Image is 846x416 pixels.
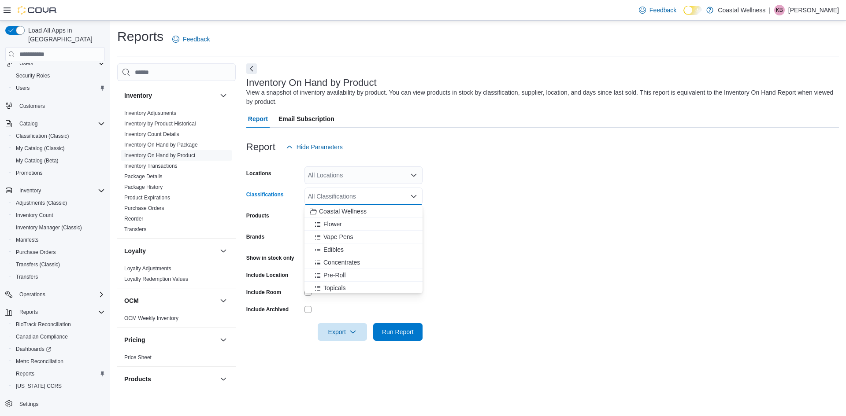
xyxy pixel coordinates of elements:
[2,57,108,70] button: Users
[16,224,82,231] span: Inventory Manager (Classic)
[9,234,108,246] button: Manifests
[246,170,271,177] label: Locations
[278,110,334,128] span: Email Subscription
[9,318,108,331] button: BioTrack Reconciliation
[373,323,423,341] button: Run Report
[9,258,108,271] button: Transfers (Classic)
[769,5,771,15] p: |
[246,88,835,107] div: View a snapshot of inventory availability by product. You can view products in stock by classific...
[19,309,38,316] span: Reports
[323,271,346,280] span: Pre-Roll
[12,272,41,282] a: Transfers
[124,195,170,201] a: Product Expirations
[304,205,423,218] button: Coastal Wellness
[12,210,57,221] a: Inventory Count
[124,247,146,255] h3: Loyalty
[12,198,70,208] a: Adjustments (Classic)
[16,383,62,390] span: [US_STATE] CCRS
[9,331,108,343] button: Canadian Compliance
[16,145,65,152] span: My Catalog (Classic)
[16,58,37,69] button: Users
[12,143,68,154] a: My Catalog (Classic)
[124,265,171,272] span: Loyalty Adjustments
[16,346,51,353] span: Dashboards
[124,184,163,190] a: Package History
[218,295,229,306] button: OCM
[124,375,216,383] button: Products
[12,356,105,367] span: Metrc Reconciliation
[9,355,108,368] button: Metrc Reconciliation
[124,335,216,344] button: Pricing
[19,291,45,298] span: Operations
[25,26,105,44] span: Load All Apps in [GEOGRAPHIC_DATA]
[318,323,367,341] button: Export
[16,199,67,206] span: Adjustments (Classic)
[9,221,108,234] button: Inventory Manager (Classic)
[16,333,68,340] span: Canadian Compliance
[117,391,236,416] div: Products
[12,131,73,141] a: Classification (Classic)
[12,247,59,258] a: Purchase Orders
[117,263,236,288] div: Loyalty
[323,220,342,228] span: Flower
[9,209,108,221] button: Inventory Count
[124,194,170,201] span: Product Expirations
[124,173,163,180] span: Package Details
[12,83,33,93] a: Users
[117,313,236,327] div: OCM
[16,133,69,140] span: Classification (Classic)
[304,256,423,269] button: Concentrates
[12,319,105,330] span: BioTrack Reconciliation
[9,368,108,380] button: Reports
[12,168,46,178] a: Promotions
[304,243,423,256] button: Edibles
[16,398,105,409] span: Settings
[19,401,38,408] span: Settings
[12,381,65,391] a: [US_STATE] CCRS
[124,216,143,222] a: Reorder
[246,254,294,261] label: Show in stock only
[2,99,108,112] button: Customers
[124,184,163,191] span: Package History
[9,380,108,392] button: [US_STATE] CCRS
[16,261,60,268] span: Transfers (Classic)
[9,343,108,355] a: Dashboards
[246,272,288,279] label: Include Location
[12,247,105,258] span: Purchase Orders
[124,354,152,361] span: Price Sheet
[12,143,105,154] span: My Catalog (Classic)
[124,335,145,344] h3: Pricing
[12,356,67,367] a: Metrc Reconciliation
[12,70,53,81] a: Security Roles
[2,118,108,130] button: Catalog
[776,5,783,15] span: KB
[124,110,176,116] a: Inventory Adjustments
[117,352,236,366] div: Pricing
[124,162,178,169] span: Inventory Transactions
[774,5,785,15] div: Kat Burkhalter
[218,374,229,384] button: Products
[16,169,43,177] span: Promotions
[218,335,229,345] button: Pricing
[304,269,423,282] button: Pre-Roll
[16,307,105,317] span: Reports
[124,296,216,305] button: OCM
[9,130,108,142] button: Classification (Classic)
[12,331,71,342] a: Canadian Compliance
[246,233,264,240] label: Brands
[12,168,105,178] span: Promotions
[117,108,236,238] div: Inventory
[9,155,108,167] button: My Catalog (Beta)
[12,210,105,221] span: Inventory Count
[124,131,179,138] span: Inventory Count Details
[304,218,423,231] button: Flower
[246,191,284,198] label: Classifications
[323,245,344,254] span: Edibles
[16,249,56,256] span: Purchase Orders
[9,197,108,209] button: Adjustments (Classic)
[323,323,362,341] span: Export
[2,288,108,301] button: Operations
[246,77,377,88] h3: Inventory On Hand by Product
[124,205,164,212] span: Purchase Orders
